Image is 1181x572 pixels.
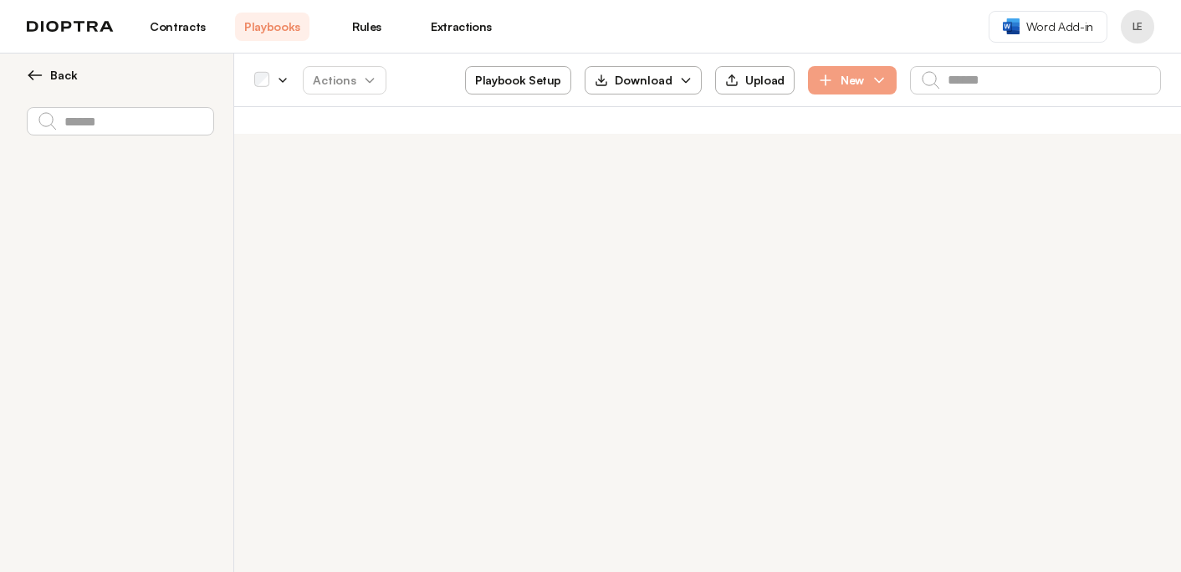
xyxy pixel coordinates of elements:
[330,13,404,41] a: Rules
[27,67,43,84] img: left arrow
[595,72,672,89] div: Download
[1121,10,1154,43] button: Profile menu
[1003,18,1020,34] img: word
[303,66,386,94] button: Actions
[27,67,213,84] button: Back
[424,13,498,41] a: Extractions
[141,13,215,41] a: Contracts
[235,13,309,41] a: Playbooks
[1026,18,1093,35] span: Word Add-in
[725,73,785,88] div: Upload
[585,66,702,94] button: Download
[715,66,795,94] button: Upload
[50,67,78,84] span: Back
[989,11,1107,43] a: Word Add-in
[808,66,897,94] button: New
[254,73,269,88] div: Select all
[465,66,571,94] button: Playbook Setup
[299,65,390,95] span: Actions
[27,21,114,33] img: logo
